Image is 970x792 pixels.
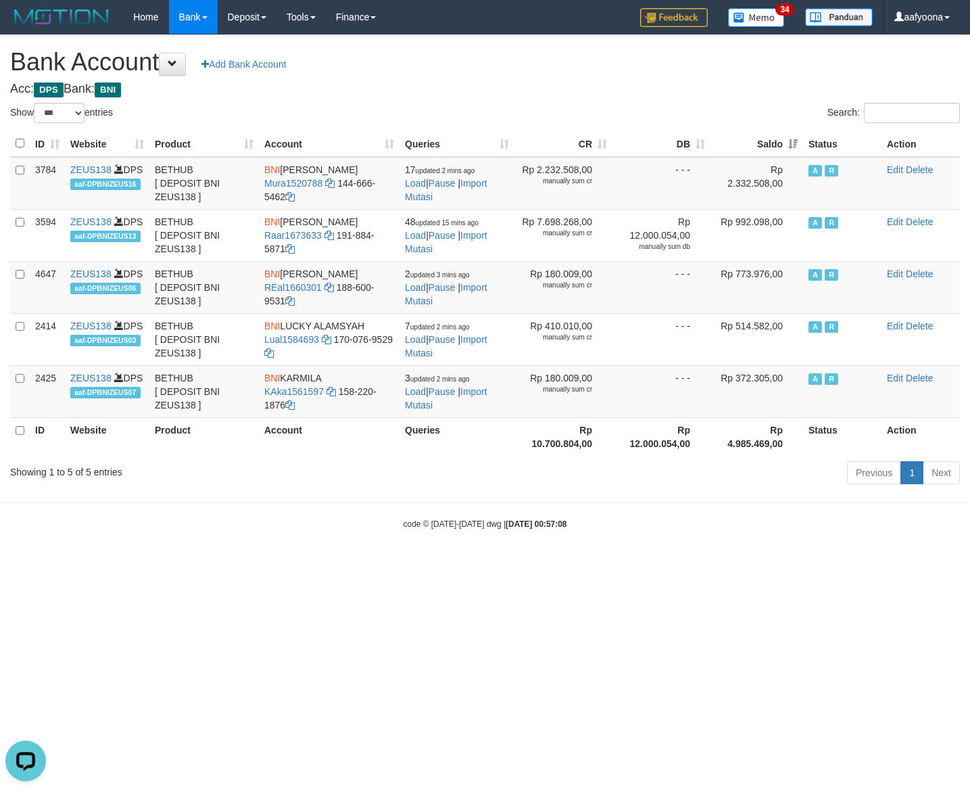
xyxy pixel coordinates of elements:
[710,157,803,210] td: Rp 2.332.508,00
[405,216,479,227] span: 48
[70,231,141,242] span: aaf-DPBNIZEUS13
[612,209,710,261] td: Rp 12.000.054,00
[881,131,960,157] th: Action
[710,417,803,456] th: Rp 4.985.469,00
[264,164,280,175] span: BNI
[259,365,399,417] td: KARMILA 158-220-1876
[881,417,960,456] th: Action
[325,178,335,189] a: Copy Mura1520788 to clipboard
[410,271,470,279] span: updated 3 mins ago
[612,157,710,210] td: - - -
[10,83,960,96] h4: Acc: Bank:
[259,157,399,210] td: [PERSON_NAME] 144-666-5462
[404,519,567,529] small: code © [DATE]-[DATE] dwg |
[514,313,612,365] td: Rp 410.010,00
[416,167,475,174] span: updated 2 mins ago
[149,261,259,313] td: BETHUB [ DEPOSIT BNI ZEUS138 ]
[710,131,803,157] th: Saldo: activate to sort column ascending
[514,157,612,210] td: Rp 2.232.508,00
[405,334,426,345] a: Load
[803,131,881,157] th: Status
[149,365,259,417] td: BETHUB [ DEPOSIT BNI ZEUS138 ]
[514,261,612,313] td: Rp 180.009,00
[405,373,470,383] span: 3
[70,179,141,190] span: aaf-DPBNIZEUS16
[825,217,838,229] span: Running
[264,178,322,189] a: Mura1520788
[264,373,280,383] span: BNI
[405,164,475,175] span: 17
[285,296,295,306] a: Copy 1886009531 to clipboard
[887,373,903,383] a: Edit
[399,131,514,157] th: Queries: activate to sort column ascending
[264,321,280,331] span: BNI
[5,5,46,46] button: Open LiveChat chat widget
[285,243,295,254] a: Copy 1918845871 to clipboard
[514,131,612,157] th: CR: activate to sort column ascending
[30,131,65,157] th: ID: activate to sort column ascending
[808,321,822,333] span: Active
[405,334,487,358] a: Import Mutasi
[803,417,881,456] th: Status
[906,216,933,227] a: Delete
[429,230,456,241] a: Pause
[640,8,708,27] img: Feedback.jpg
[70,283,141,294] span: aaf-DPBNIZEUS06
[285,191,295,202] a: Copy 1446665462 to clipboard
[864,103,960,123] input: Search:
[405,373,487,411] span: | |
[429,386,456,397] a: Pause
[618,242,690,252] div: manually sum db
[887,269,903,279] a: Edit
[70,373,112,383] a: ZEUS138
[405,230,487,254] a: Import Mutasi
[520,229,592,238] div: manually sum cr
[612,313,710,365] td: - - -
[264,230,322,241] a: Raar1673633
[264,216,280,227] span: BNI
[30,261,65,313] td: 4647
[65,157,149,210] td: DPS
[808,269,822,281] span: Active
[285,400,295,411] a: Copy 1582201876 to clipboard
[887,216,903,227] a: Edit
[710,313,803,365] td: Rp 514.582,00
[259,417,399,456] th: Account
[10,49,960,76] h1: Bank Account
[405,386,426,397] a: Load
[70,321,112,331] a: ZEUS138
[65,417,149,456] th: Website
[808,165,822,177] span: Active
[149,313,259,365] td: BETHUB [ DEPOSIT BNI ZEUS138 ]
[70,387,141,398] span: aaf-DPBNIZEUS07
[827,103,960,123] label: Search:
[34,83,64,97] span: DPS
[65,365,149,417] td: DPS
[149,157,259,210] td: BETHUB [ DEPOSIT BNI ZEUS138 ]
[710,209,803,261] td: Rp 992.098,00
[405,269,470,279] span: 2
[264,282,322,293] a: REal1660301
[405,282,426,293] a: Load
[825,165,838,177] span: Running
[10,7,113,27] img: MOTION_logo.png
[405,178,426,189] a: Load
[923,461,960,484] a: Next
[825,373,838,385] span: Running
[65,261,149,313] td: DPS
[514,417,612,456] th: Rp 10.700.804,00
[405,321,470,331] span: 7
[149,417,259,456] th: Product
[906,164,933,175] a: Delete
[264,386,324,397] a: KAka1561597
[887,164,903,175] a: Edit
[264,269,280,279] span: BNI
[825,269,838,281] span: Running
[259,131,399,157] th: Account: activate to sort column ascending
[70,335,141,346] span: aaf-DPBNIZEUS03
[95,83,121,97] span: BNI
[520,281,592,290] div: manually sum cr
[324,282,334,293] a: Copy REal1660301 to clipboard
[70,216,112,227] a: ZEUS138
[399,417,514,456] th: Queries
